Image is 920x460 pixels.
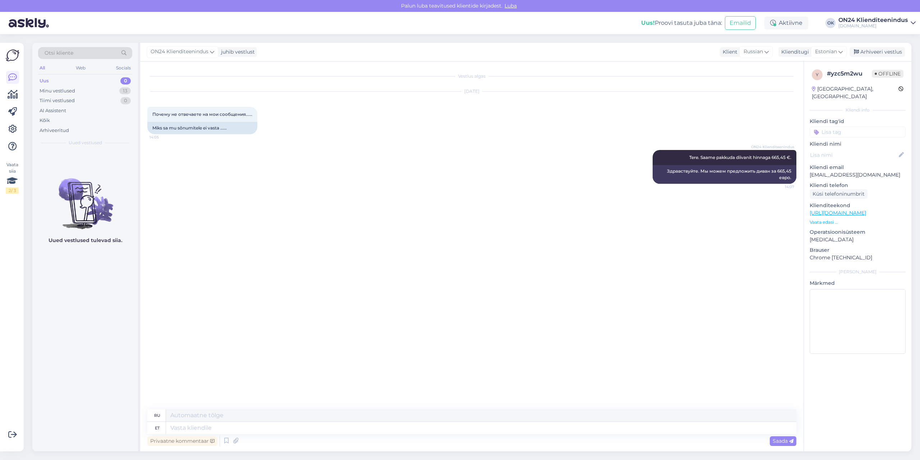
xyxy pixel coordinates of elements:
div: 13 [119,87,131,95]
div: Klienditugi [778,48,809,56]
p: Brauser [810,246,906,254]
div: Klient [720,48,737,56]
span: Russian [744,48,763,56]
div: et [155,422,160,434]
span: Tere. Saame pakkuda diivanit hinnaga 665,45 €. [689,155,791,160]
div: ON24 Klienditeenindus [838,17,908,23]
span: Saada [773,438,793,444]
input: Lisa nimi [810,151,897,159]
p: Kliendi telefon [810,182,906,189]
div: Minu vestlused [40,87,75,95]
p: Kliendi tag'id [810,118,906,125]
div: Здравствуйте. Мы можем предложить диван за 665,45 евро. [653,165,796,184]
span: 14:05 [149,135,176,140]
a: ON24 Klienditeenindus[DOMAIN_NAME] [838,17,916,29]
div: 0 [120,97,131,104]
div: Arhiveeritud [40,127,69,134]
div: [DOMAIN_NAME] [838,23,908,29]
b: Uus! [641,19,655,26]
div: 2 / 3 [6,187,19,194]
span: y [816,72,819,77]
p: Märkmed [810,279,906,287]
div: Socials [115,63,132,73]
span: 14:07 [767,184,794,190]
div: OK [825,18,836,28]
p: [MEDICAL_DATA] [810,236,906,243]
div: Vaata siia [6,161,19,194]
div: juhib vestlust [218,48,255,56]
button: Emailid [725,16,756,30]
div: Kliendi info [810,107,906,113]
p: Kliendi email [810,164,906,171]
p: Operatsioonisüsteem [810,228,906,236]
div: Web [74,63,87,73]
p: Uued vestlused tulevad siia. [49,237,122,244]
div: Privaatne kommentaar [147,436,217,446]
div: [DATE] [147,88,796,95]
span: ON24 Klienditeenindus [151,48,208,56]
p: Vaata edasi ... [810,219,906,226]
div: Proovi tasuta juba täna: [641,19,722,27]
span: Offline [872,70,903,78]
div: Uus [40,77,49,85]
div: 0 [120,77,131,85]
span: Otsi kliente [45,49,73,57]
div: ru [154,409,160,422]
div: Küsi telefoninumbrit [810,189,868,199]
div: Kõik [40,117,50,124]
div: AI Assistent [40,107,66,114]
span: Estonian [815,48,837,56]
div: Tiimi vestlused [40,97,75,104]
p: [EMAIL_ADDRESS][DOMAIN_NAME] [810,171,906,179]
div: [PERSON_NAME] [810,269,906,275]
div: Vestlus algas [147,73,796,79]
span: Luba [502,3,519,9]
img: No chats [32,165,138,230]
span: Uued vestlused [69,140,102,146]
p: Chrome [TECHNICAL_ID] [810,254,906,261]
p: Kliendi nimi [810,140,906,148]
p: Klienditeekond [810,202,906,209]
img: Askly Logo [6,49,19,62]
div: Aktiivne [764,17,808,29]
div: [GEOGRAPHIC_DATA], [GEOGRAPHIC_DATA] [812,85,898,100]
a: [URL][DOMAIN_NAME] [810,210,866,216]
div: # yzc5m2wu [827,69,872,78]
div: All [38,63,46,73]
input: Lisa tag [810,127,906,137]
span: ON24 Klienditeenindus [751,144,794,150]
div: Arhiveeri vestlus [850,47,905,57]
div: Miks sa mu sõnumitele ei vasta ...... [147,122,257,134]
span: Почему не отвечаете на мои сообщения...... [152,111,252,117]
